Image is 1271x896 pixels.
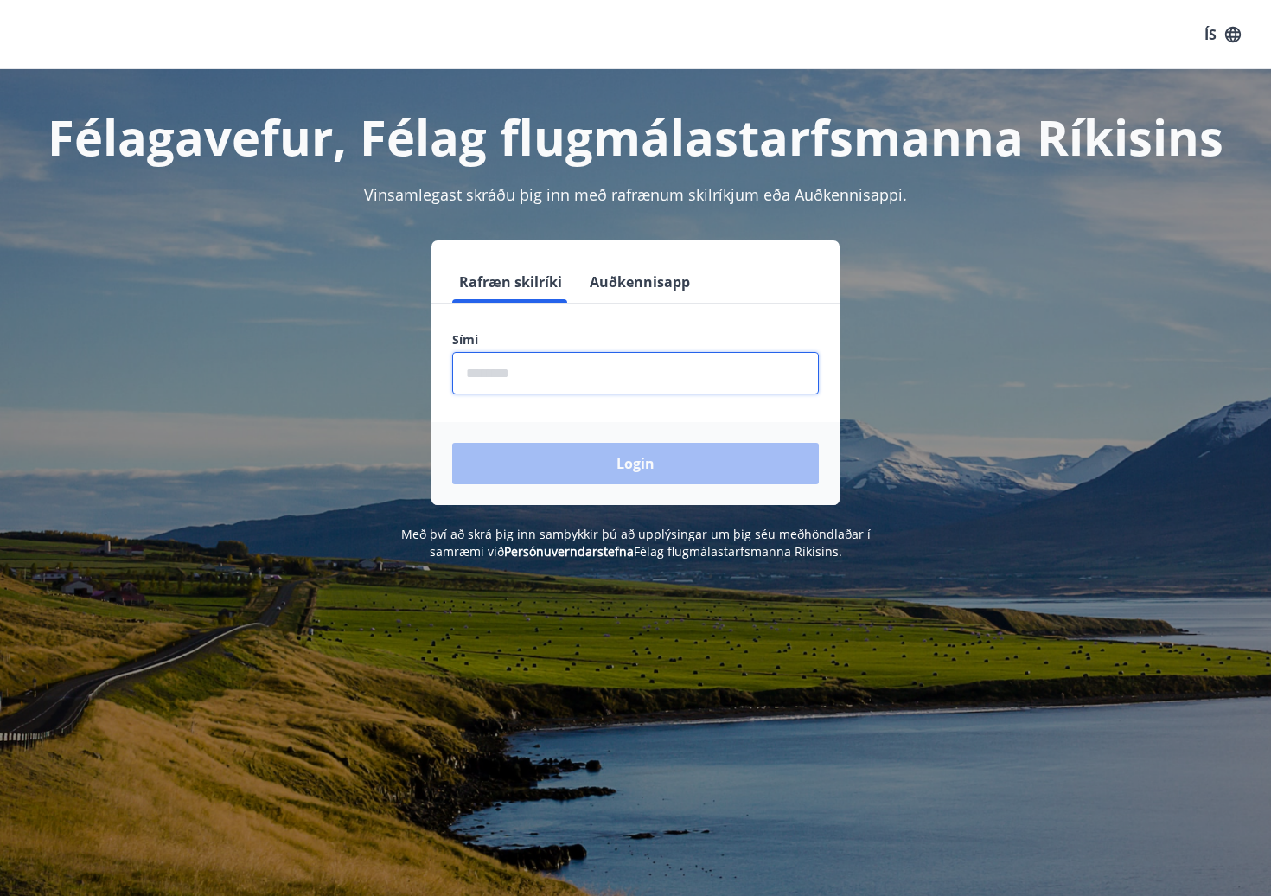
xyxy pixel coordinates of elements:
[583,261,697,303] button: Auðkennisapp
[1195,19,1250,50] button: ÍS
[504,543,634,560] a: Persónuverndarstefna
[452,261,569,303] button: Rafræn skilríki
[34,104,1237,170] h1: Félagavefur, Félag flugmálastarfsmanna Ríkisins
[401,526,871,560] span: Með því að skrá þig inn samþykkir þú að upplýsingar um þig séu meðhöndlaðar í samræmi við Félag f...
[364,184,907,205] span: Vinsamlegast skráðu þig inn með rafrænum skilríkjum eða Auðkennisappi.
[452,331,819,349] label: Sími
